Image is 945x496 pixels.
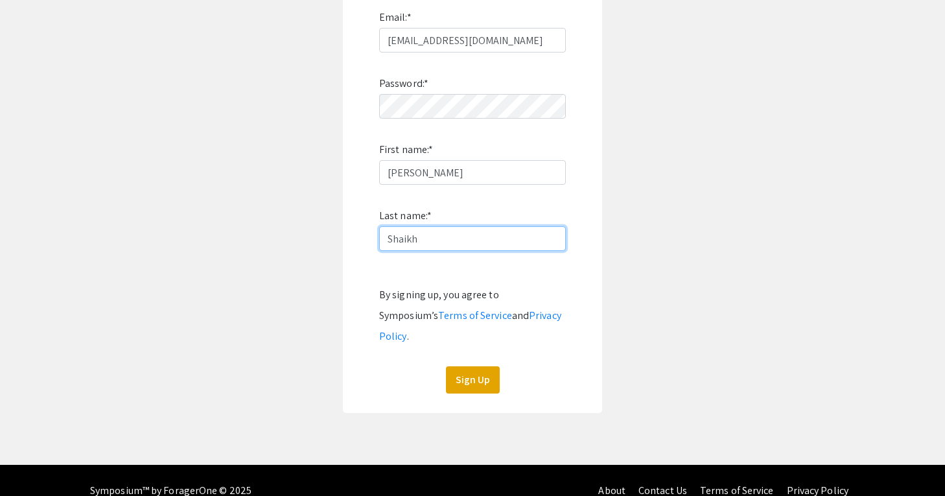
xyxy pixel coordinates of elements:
label: First name: [379,139,433,160]
div: By signing up, you agree to Symposium’s and . [379,285,566,347]
label: Password: [379,73,428,94]
iframe: Chat [10,438,55,486]
button: Sign Up [446,366,500,394]
label: Email: [379,7,412,28]
a: Privacy Policy [379,309,561,343]
a: Terms of Service [438,309,512,322]
label: Last name: [379,206,432,226]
